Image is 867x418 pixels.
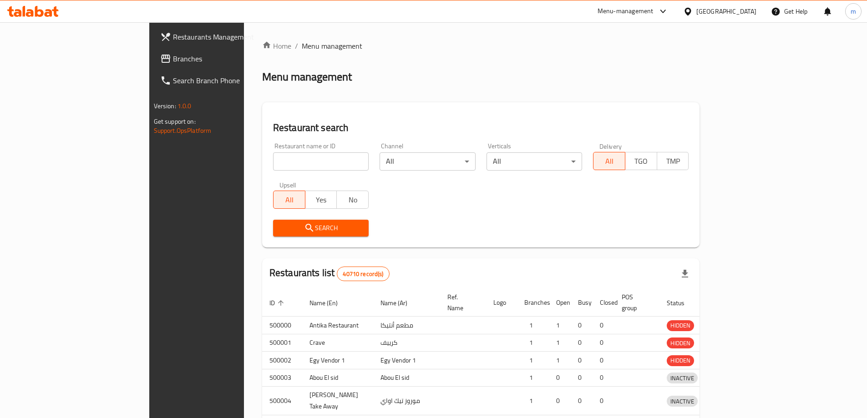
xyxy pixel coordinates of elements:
[309,297,350,308] span: Name (En)
[295,40,298,51] li: /
[598,6,654,17] div: Menu-management
[549,289,571,317] th: Open
[593,152,625,170] button: All
[153,48,294,70] a: Branches
[487,152,582,171] div: All
[302,387,373,415] td: [PERSON_NAME] Take Away
[177,100,192,112] span: 1.0.0
[549,352,571,369] td: 1
[593,369,614,387] td: 0
[571,387,593,415] td: 0
[273,191,305,209] button: All
[571,352,593,369] td: 0
[851,6,856,16] span: m
[302,317,373,334] td: Antika Restaurant
[273,121,689,135] h2: Restaurant search
[173,75,287,86] span: Search Branch Phone
[549,317,571,334] td: 1
[549,334,571,352] td: 1
[309,193,334,206] span: Yes
[661,155,685,168] span: TMP
[625,152,657,170] button: TGO
[629,155,654,168] span: TGO
[280,222,361,234] span: Search
[593,352,614,369] td: 0
[373,387,440,415] td: موروز تيك اواي
[302,334,373,352] td: Crave
[380,297,419,308] span: Name (Ar)
[549,387,571,415] td: 0
[667,297,696,308] span: Status
[173,53,287,64] span: Branches
[667,396,698,407] span: INACTIVE
[279,181,296,188] label: Upsell
[173,31,287,42] span: Restaurants Management
[337,267,389,281] div: Total records count
[154,116,196,127] span: Get support on:
[597,155,622,168] span: All
[154,100,176,112] span: Version:
[380,152,475,171] div: All
[667,355,694,366] span: HIDDEN
[667,373,698,383] span: INACTIVE
[340,193,365,206] span: No
[373,352,440,369] td: Egy Vendor 1
[153,26,294,48] a: Restaurants Management
[273,220,369,237] button: Search
[373,334,440,352] td: كرييف
[571,289,593,317] th: Busy
[517,369,549,387] td: 1
[486,289,517,317] th: Logo
[517,387,549,415] td: 1
[262,40,700,51] nav: breadcrumb
[277,193,302,206] span: All
[269,266,390,281] h2: Restaurants list
[657,152,689,170] button: TMP
[593,387,614,415] td: 0
[622,292,649,313] span: POS group
[667,355,694,366] div: HIDDEN
[593,317,614,334] td: 0
[373,317,440,334] td: مطعم أنتيكا
[549,369,571,387] td: 0
[667,320,694,331] span: HIDDEN
[154,125,212,136] a: Support.OpsPlatform
[302,369,373,387] td: Abou El sid
[599,143,622,149] label: Delivery
[302,40,362,51] span: Menu management
[667,396,698,407] div: INACTIVE
[305,191,337,209] button: Yes
[262,70,352,84] h2: Menu management
[302,352,373,369] td: Egy Vendor 1
[593,289,614,317] th: Closed
[674,263,696,285] div: Export file
[336,191,369,209] button: No
[517,334,549,352] td: 1
[593,334,614,352] td: 0
[571,317,593,334] td: 0
[517,289,549,317] th: Branches
[373,369,440,387] td: Abou El sid
[447,292,475,313] span: Ref. Name
[571,369,593,387] td: 0
[273,152,369,171] input: Search for restaurant name or ID..
[517,352,549,369] td: 1
[517,317,549,334] td: 1
[153,70,294,91] a: Search Branch Phone
[269,297,287,308] span: ID
[696,6,756,16] div: [GEOGRAPHIC_DATA]
[337,270,389,278] span: 40710 record(s)
[667,338,694,348] span: HIDDEN
[571,334,593,352] td: 0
